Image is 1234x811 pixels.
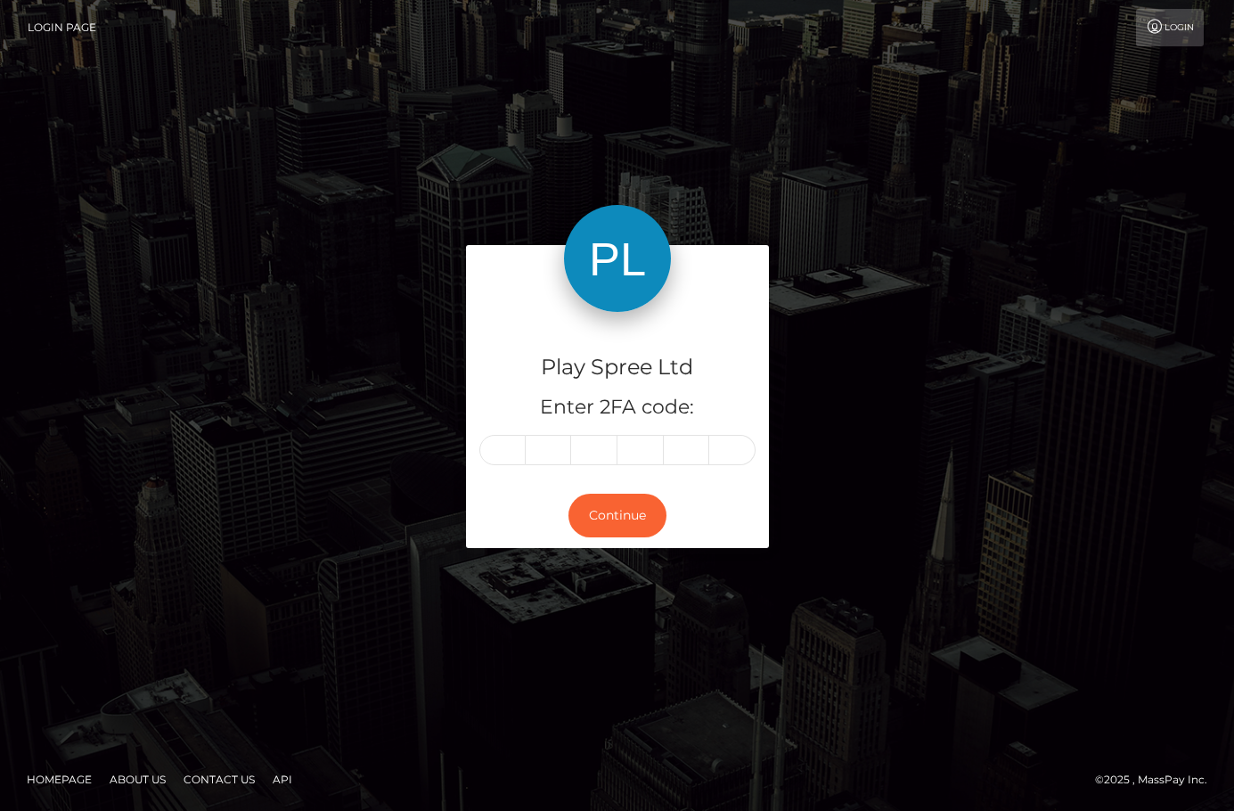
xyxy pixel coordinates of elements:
[266,766,299,793] a: API
[28,9,96,46] a: Login Page
[20,766,99,793] a: Homepage
[1095,770,1221,790] div: © 2025 , MassPay Inc.
[564,205,671,312] img: Play Spree Ltd
[479,394,756,422] h5: Enter 2FA code:
[568,494,666,537] button: Continue
[1136,9,1204,46] a: Login
[176,766,262,793] a: Contact Us
[479,352,756,383] h4: Play Spree Ltd
[102,766,173,793] a: About Us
